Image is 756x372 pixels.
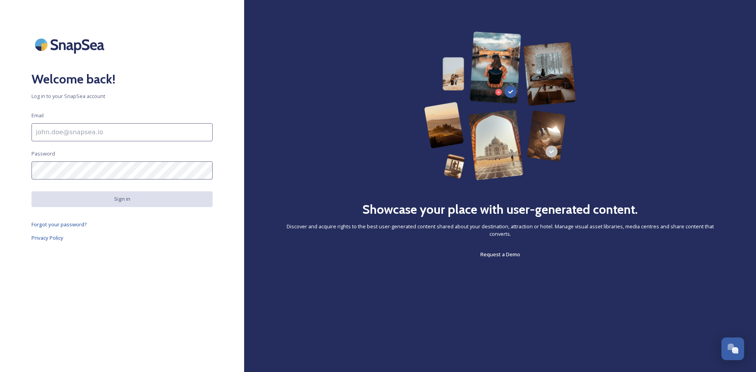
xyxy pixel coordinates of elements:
[31,123,213,141] input: john.doe@snapsea.io
[31,233,213,242] a: Privacy Policy
[31,31,110,58] img: SnapSea Logo
[424,31,576,180] img: 63b42ca75bacad526042e722_Group%20154-p-800.png
[31,150,55,157] span: Password
[31,112,44,119] span: Email
[31,234,63,241] span: Privacy Policy
[480,250,520,259] a: Request a Demo
[31,221,87,228] span: Forgot your password?
[31,191,213,207] button: Sign in
[31,93,213,100] span: Log in to your SnapSea account
[276,223,724,238] span: Discover and acquire rights to the best user-generated content shared about your destination, att...
[362,200,638,219] h2: Showcase your place with user-generated content.
[480,251,520,258] span: Request a Demo
[31,220,213,229] a: Forgot your password?
[31,70,213,89] h2: Welcome back!
[721,337,744,360] button: Open Chat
